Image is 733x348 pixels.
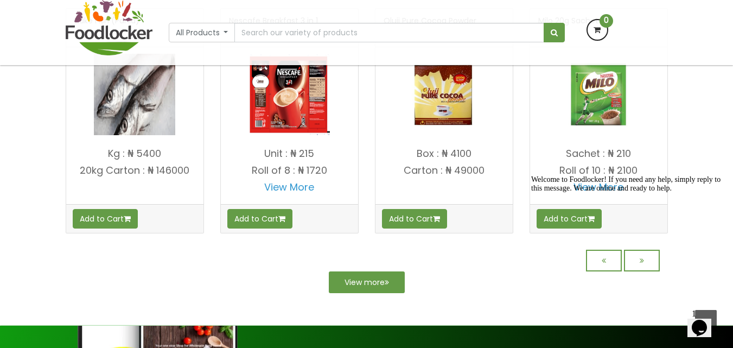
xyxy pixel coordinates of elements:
p: Kg : ₦ 5400 [66,148,203,159]
button: Add to Cart [227,209,292,229]
a: View more [329,271,405,293]
i: Add to cart [278,215,285,223]
i: Add to cart [124,215,131,223]
span: 0 [600,14,613,28]
p: Roll of 8 : ₦ 1720 [221,165,358,176]
button: All Products [169,23,235,42]
img: Milo 20g Sachet [558,54,639,135]
p: Roll of 10 : ₦ 2100 [530,165,667,176]
button: Add to Cart [73,209,138,229]
img: Oluji Pure Cocoa Powder [403,54,485,135]
p: 20kg Carton : ₦ 146000 [66,165,203,176]
iframe: chat widget [527,171,722,299]
p: Box : ₦ 4100 [375,148,513,159]
p: Unit : ₦ 215 [221,148,358,159]
img: Nescafe Breakfast 3 in 1 [248,54,330,135]
span: Welcome to Foodlocker! If you need any help, simply reply to this message. We are online and read... [4,4,194,21]
img: Hake Fish (Panla) [94,54,175,135]
button: Add to Cart [382,209,447,229]
p: Sachet : ₦ 210 [530,148,667,159]
iframe: chat widget [687,305,722,337]
i: Add to cart [433,215,440,223]
p: Carton : ₦ 49000 [375,165,513,176]
input: Search our variety of products [234,23,544,42]
a: View More [264,180,314,194]
div: Welcome to Foodlocker! If you need any help, simply reply to this message. We are online and read... [4,4,200,22]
